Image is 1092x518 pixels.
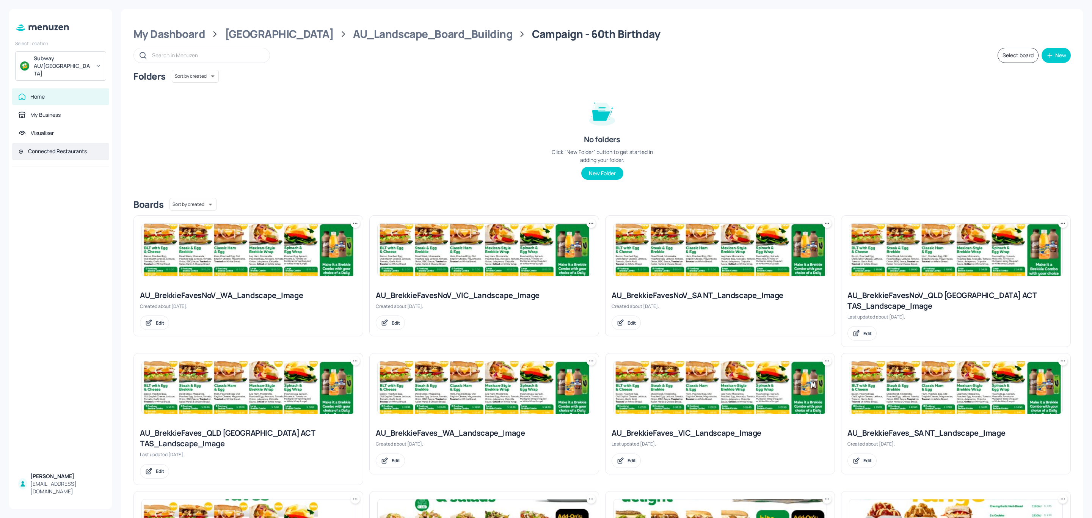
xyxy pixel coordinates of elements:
div: AU_Landscape_Board_Building [353,27,512,41]
div: Created about [DATE]. [847,441,1064,447]
div: Last updated [DATE]. [140,451,357,458]
div: Campaign - 60th Birthday [532,27,661,41]
button: New Folder [581,167,623,180]
div: Boards [133,198,163,210]
div: Select Location [15,40,106,47]
input: Search in Menuzen [152,50,262,61]
div: AU_BrekkieFaves_QLD [GEOGRAPHIC_DATA] ACT TAS_Landscape_Image [140,428,357,449]
div: Edit [156,320,164,326]
img: avatar [20,61,29,71]
div: Last updated about [DATE]. [847,314,1064,320]
div: Edit [628,457,636,464]
div: Edit [628,320,636,326]
div: Created about [DATE]. [612,303,828,309]
div: My Dashboard [133,27,205,41]
div: Edit [863,457,872,464]
div: Folders [133,70,166,82]
div: Edit [392,320,400,326]
div: AU_BrekkieFaves_SA NT_Landscape_Image [847,428,1064,438]
div: Last updated [DATE]. [612,441,828,447]
img: 2025-08-27-175625429720232v8ygvb21l.jpeg [613,361,827,414]
div: No folders [584,134,620,145]
div: AU_BrekkieFavesNoV_WA_Landscape_Image [140,290,357,301]
div: AU_BrekkieFavesNoV_SA NT_Landscape_Image [612,290,828,301]
div: [GEOGRAPHIC_DATA] [225,27,334,41]
button: Select board [998,48,1039,63]
img: 2025-08-13-1755052488882tu52zlxrh0d.jpeg [142,224,355,276]
div: Created about [DATE]. [140,303,357,309]
div: Sort by created [169,197,217,212]
div: Visualiser [31,129,54,137]
img: 2025-09-23-17585881227655r1ryemfngv.jpeg [142,361,355,414]
div: Edit [392,457,400,464]
div: Edit [863,330,872,337]
img: folder-empty [583,93,621,131]
div: Connected Restaurants [28,148,87,155]
div: Home [30,93,45,100]
img: 2025-08-14-175514661442377zu8y18a7v.jpeg [849,224,1062,276]
div: Subway AU/[GEOGRAPHIC_DATA] [34,55,91,77]
div: Sort by created [172,69,219,84]
div: Click “New Folder” button to get started in adding your folder. [545,148,659,164]
div: [PERSON_NAME] [30,472,103,480]
div: AU_BrekkieFavesNoV_QLD [GEOGRAPHIC_DATA] ACT TAS_Landscape_Image [847,290,1064,311]
div: AU_BrekkieFaves_VIC_Landscape_Image [612,428,828,438]
img: 2025-08-13-1755052488882tu52zlxrh0d.jpeg [613,224,827,276]
div: AU_BrekkieFaves_WA_Landscape_Image [376,428,593,438]
div: My Business [30,111,61,119]
img: 2025-08-13-17550515790531wlu5d8p5b8.jpeg [849,361,1062,414]
div: [EMAIL_ADDRESS][DOMAIN_NAME] [30,480,103,495]
div: New [1055,53,1066,58]
button: New [1042,48,1071,63]
img: 2025-08-13-17550515790531wlu5d8p5b8.jpeg [378,361,591,414]
div: Edit [156,468,164,474]
div: Created about [DATE]. [376,441,593,447]
div: Created about [DATE]. [376,303,593,309]
div: AU_BrekkieFavesNoV_VIC_Landscape_Image [376,290,593,301]
img: 2025-08-13-1755052488882tu52zlxrh0d.jpeg [378,224,591,276]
